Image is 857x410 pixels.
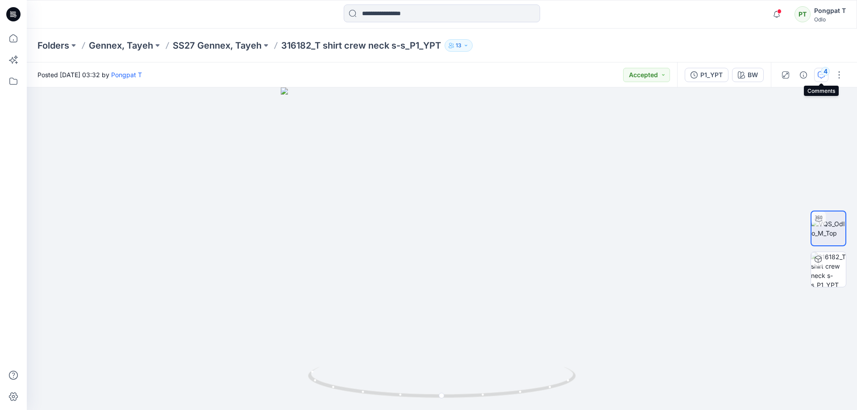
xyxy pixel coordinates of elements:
[795,6,811,22] div: PT
[281,39,441,52] p: 316182_T shirt crew neck s-s_P1_YPT
[796,68,811,82] button: Details
[685,68,728,82] button: P1_YPT
[173,39,262,52] a: SS27 Gennex, Tayeh
[748,70,758,80] div: BW
[814,68,828,82] button: 4
[811,219,845,238] img: VQS_Odlo_M_Top
[89,39,153,52] a: Gennex, Tayeh
[37,70,142,79] span: Posted [DATE] 03:32 by
[700,70,723,80] div: P1_YPT
[445,39,473,52] button: 13
[821,67,830,76] div: 4
[732,68,764,82] button: BW
[456,41,462,50] p: 13
[814,5,846,16] div: Pongpat T
[811,252,846,287] img: 316182_T shirt crew neck s-s_P1_YPT BW
[111,71,142,79] a: Pongpat T
[37,39,69,52] a: Folders
[814,16,846,23] div: Odlo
